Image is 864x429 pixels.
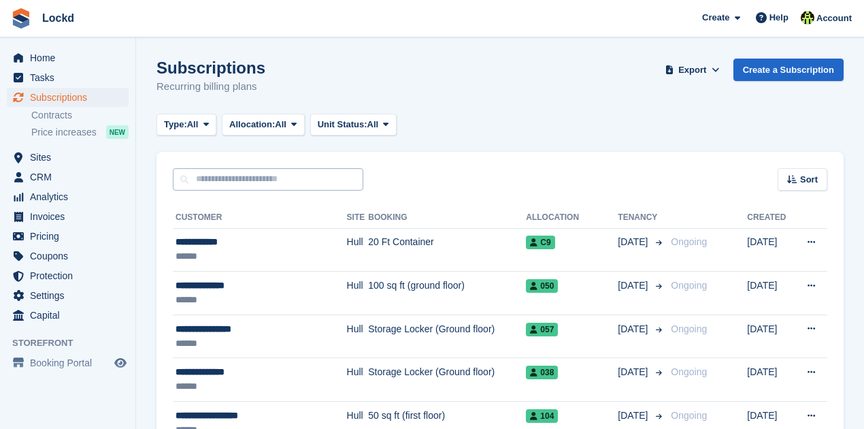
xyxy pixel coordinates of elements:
[801,11,814,25] img: Jamie Budding
[526,207,618,229] th: Allocation
[7,207,129,226] a: menu
[106,125,129,139] div: NEW
[156,114,216,136] button: Type: All
[747,207,793,229] th: Created
[347,358,369,402] td: Hull
[526,236,554,249] span: C9
[156,59,265,77] h1: Subscriptions
[678,63,706,77] span: Export
[526,409,558,423] span: 104
[816,12,852,25] span: Account
[368,315,526,358] td: Storage Locker (Ground floor)
[347,315,369,358] td: Hull
[368,272,526,315] td: 100 sq ft (ground floor)
[7,247,129,266] a: menu
[702,11,729,25] span: Create
[37,7,80,29] a: Lockd
[30,187,112,206] span: Analytics
[11,8,31,29] img: stora-icon-8386f47178a22dfd0bd8f6a31ec36ba5ce8667c1dd55bd0f319d3a0aa187defe.svg
[7,48,129,67] a: menu
[30,306,112,325] span: Capital
[526,279,558,293] span: 050
[618,322,650,336] span: [DATE]
[663,59,722,81] button: Export
[618,409,650,423] span: [DATE]
[31,109,129,122] a: Contracts
[187,118,199,131] span: All
[30,148,112,167] span: Sites
[769,11,788,25] span: Help
[526,366,558,379] span: 038
[31,125,129,140] a: Price increases NEW
[671,410,707,421] span: Ongoing
[7,286,129,305] a: menu
[30,266,112,285] span: Protection
[30,168,112,187] span: CRM
[7,266,129,285] a: menu
[31,126,97,139] span: Price increases
[222,114,305,136] button: Allocation: All
[310,114,397,136] button: Unit Status: All
[618,365,650,379] span: [DATE]
[7,88,129,107] a: menu
[7,306,129,325] a: menu
[7,168,129,187] a: menu
[112,355,129,371] a: Preview store
[347,272,369,315] td: Hull
[7,353,129,372] a: menu
[318,118,367,131] span: Unit Status:
[347,207,369,229] th: Site
[30,353,112,372] span: Booking Portal
[747,315,793,358] td: [DATE]
[368,228,526,272] td: 20 Ft Container
[7,187,129,206] a: menu
[368,358,526,402] td: Storage Locker (Ground floor)
[368,207,526,229] th: Booking
[30,227,112,246] span: Pricing
[671,323,707,334] span: Ongoing
[12,336,135,350] span: Storefront
[671,280,707,291] span: Ongoing
[733,59,844,81] a: Create a Subscription
[747,358,793,402] td: [DATE]
[7,68,129,87] a: menu
[347,228,369,272] td: Hull
[747,228,793,272] td: [DATE]
[526,323,558,336] span: 057
[30,48,112,67] span: Home
[618,235,650,249] span: [DATE]
[30,247,112,266] span: Coupons
[30,68,112,87] span: Tasks
[671,366,707,377] span: Ongoing
[30,286,112,305] span: Settings
[173,207,347,229] th: Customer
[164,118,187,131] span: Type:
[229,118,275,131] span: Allocation:
[618,207,665,229] th: Tenancy
[7,227,129,246] a: menu
[618,279,650,293] span: [DATE]
[275,118,286,131] span: All
[671,236,707,247] span: Ongoing
[367,118,379,131] span: All
[30,88,112,107] span: Subscriptions
[800,173,818,187] span: Sort
[30,207,112,226] span: Invoices
[7,148,129,167] a: menu
[747,272,793,315] td: [DATE]
[156,79,265,95] p: Recurring billing plans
